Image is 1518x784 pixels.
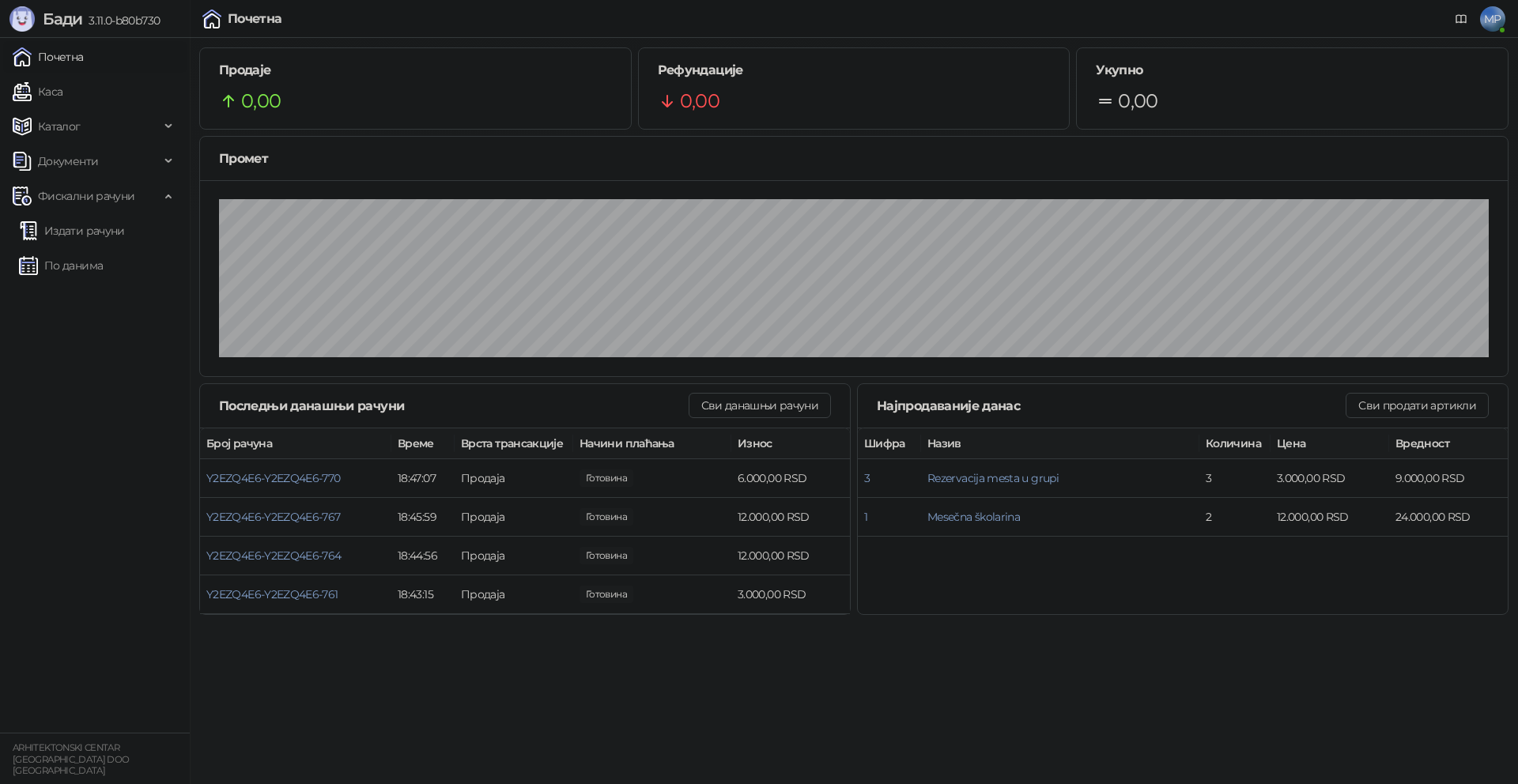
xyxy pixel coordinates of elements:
button: Mesečna školarina [927,510,1020,524]
td: Продаја [455,537,573,575]
td: Продаја [455,498,573,537]
button: Rezervacija mesta u grupi [927,471,1059,485]
td: 9.000,00 RSD [1389,459,1508,498]
th: Количина [1199,428,1271,459]
span: 0,00 [680,86,719,116]
td: 12.000,00 RSD [1271,498,1389,537]
span: 0,00 [580,508,633,526]
div: Почетна [228,13,282,25]
div: Најпродаваније данас [877,396,1346,416]
span: 0,00 [241,86,281,116]
span: 0,00 [580,586,633,603]
h5: Продаје [219,61,612,80]
td: 12.000,00 RSD [731,537,850,575]
td: 3.000,00 RSD [1271,459,1389,498]
a: Издати рачуни [19,215,125,247]
button: Y2EZQ4E6-Y2EZQ4E6-767 [206,510,341,524]
span: 0,00 [580,469,633,487]
button: Сви продати артикли [1346,393,1489,418]
small: ARHITEKTONSKI CENTAR [GEOGRAPHIC_DATA] DOO [GEOGRAPHIC_DATA] [13,742,130,776]
span: 3.11.0-b80b730 [82,13,160,28]
button: Y2EZQ4E6-Y2EZQ4E6-761 [206,587,338,601]
th: Вредност [1389,428,1508,459]
th: Шифра [858,428,921,459]
td: 18:43:15 [391,575,455,614]
td: 3.000,00 RSD [731,575,850,614]
td: 3 [1199,459,1271,498]
button: Y2EZQ4E6-Y2EZQ4E6-770 [206,471,341,485]
span: Документи [38,145,98,177]
img: Logo [9,6,35,32]
td: 18:44:56 [391,537,455,575]
span: Фискални рачуни [38,180,134,212]
span: 0,00 [1118,86,1157,116]
a: По данима [19,250,103,281]
span: Бади [43,9,82,28]
th: Назив [921,428,1199,459]
a: Документација [1448,6,1474,32]
span: Каталог [38,111,81,142]
th: Број рачуна [200,428,391,459]
a: Почетна [13,41,84,73]
td: 2 [1199,498,1271,537]
td: 12.000,00 RSD [731,498,850,537]
span: MP [1480,6,1505,32]
button: Y2EZQ4E6-Y2EZQ4E6-764 [206,548,342,563]
h5: Рефундације [658,61,1051,80]
td: 24.000,00 RSD [1389,498,1508,537]
button: 1 [864,510,867,524]
td: Продаја [455,575,573,614]
h5: Укупно [1096,61,1489,80]
button: 3 [864,471,870,485]
th: Врста трансакције [455,428,573,459]
th: Цена [1271,428,1389,459]
button: Сви данашњи рачуни [689,393,831,418]
td: Продаја [455,459,573,498]
td: 18:45:59 [391,498,455,537]
td: 6.000,00 RSD [731,459,850,498]
span: 0,00 [580,547,633,564]
div: Последњи данашњи рачуни [219,396,689,416]
div: Промет [219,149,1489,168]
th: Начини плаћања [573,428,731,459]
a: Каса [13,76,62,107]
td: 18:47:07 [391,459,455,498]
th: Износ [731,428,850,459]
th: Време [391,428,455,459]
